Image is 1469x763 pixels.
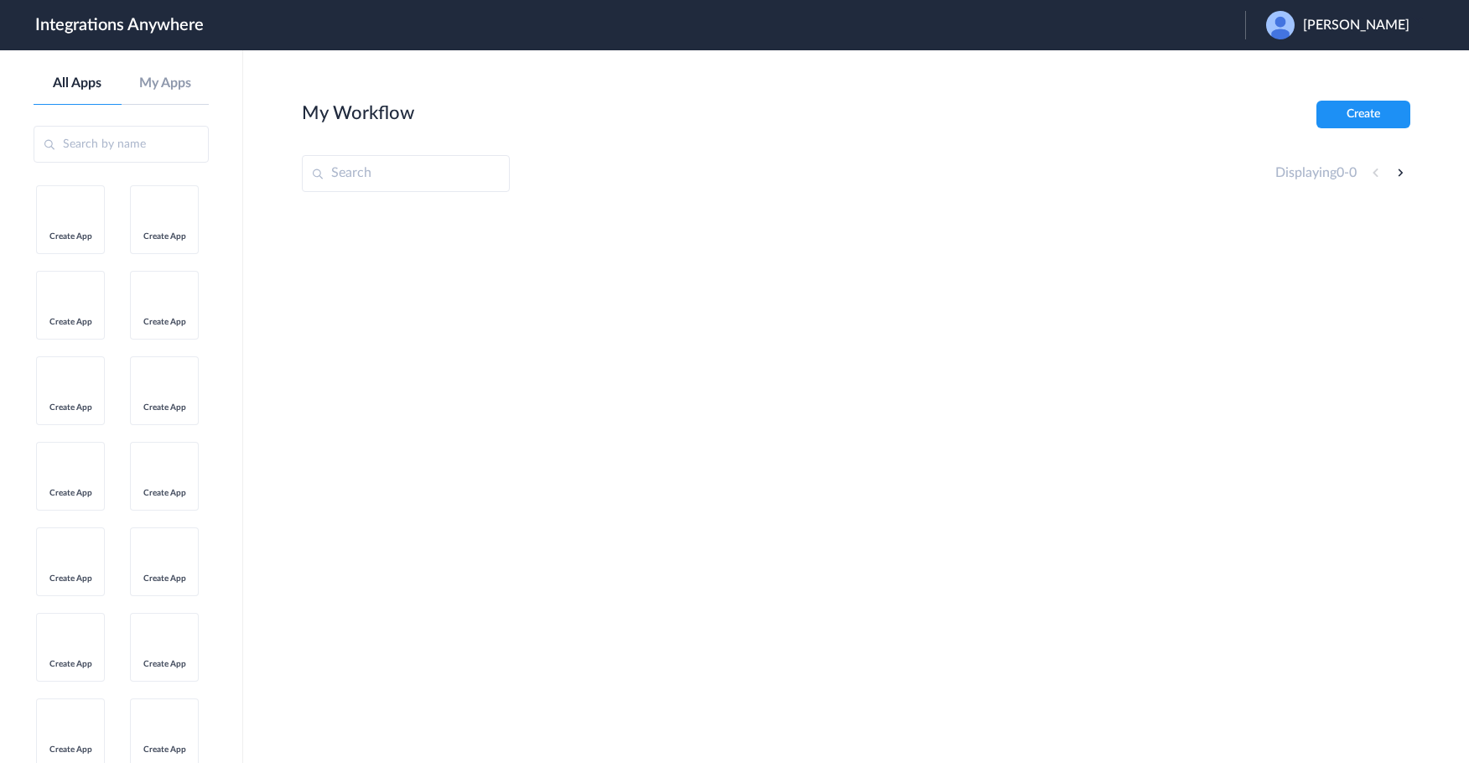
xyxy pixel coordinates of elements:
span: Create App [44,402,96,413]
a: All Apps [34,75,122,91]
img: user.png [1266,11,1295,39]
span: Create App [44,574,96,584]
span: 0 [1349,166,1357,179]
span: Create App [138,317,190,327]
input: Search by name [34,126,209,163]
button: Create [1316,101,1410,128]
span: Create App [138,574,190,584]
span: Create App [138,231,190,241]
h4: Displaying - [1275,165,1357,181]
span: Create App [138,402,190,413]
span: 0 [1337,166,1344,179]
span: Create App [44,659,96,669]
h2: My Workflow [302,102,414,124]
span: Create App [138,659,190,669]
span: Create App [138,488,190,498]
span: Create App [44,317,96,327]
a: My Apps [122,75,210,91]
h1: Integrations Anywhere [35,15,204,35]
input: Search [302,155,510,192]
span: [PERSON_NAME] [1303,18,1409,34]
span: Create App [138,745,190,755]
span: Create App [44,488,96,498]
span: Create App [44,745,96,755]
span: Create App [44,231,96,241]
